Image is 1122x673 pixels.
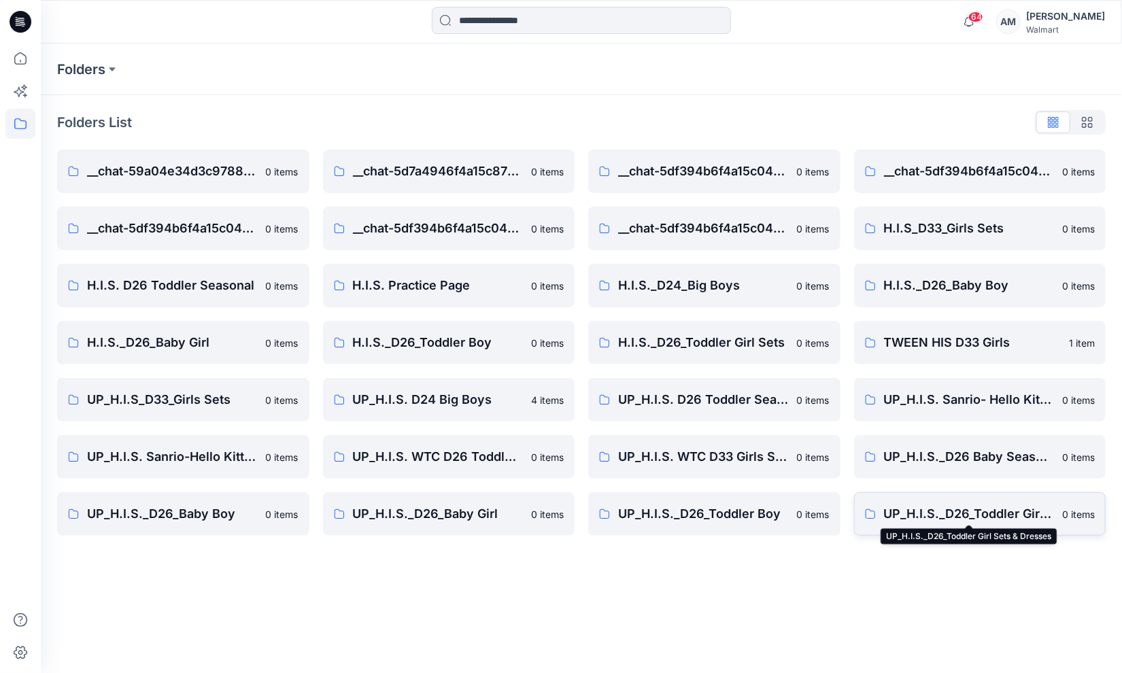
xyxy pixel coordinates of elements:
a: H.I.S._D26_Toddler Girl Sets0 items [588,321,840,364]
a: UP_H.I.S. Sanrio- Hello Kitty D33 Girls0 items [854,378,1106,421]
span: 64 [968,12,983,22]
a: UP_H.I.S._D26_Baby Girl0 items [323,492,575,536]
p: UP_H.I.S._D26_Baby Boy [87,504,258,523]
a: TWEEN HIS D33 Girls1 item [854,321,1106,364]
p: UP_H.I.S._D26_Toddler Girl Sets & Dresses [884,504,1055,523]
a: H.I.S. Practice Page0 items [323,264,575,307]
p: UP_H.I.S._D26_Baby Girl [353,504,524,523]
a: UP_H.I.S. WTC D33 Girls Seasonal0 items [588,435,840,479]
p: 0 items [1062,507,1095,521]
a: UP_H.I.S._D26 Baby Seasonal0 items [854,435,1106,479]
a: UP_H.I.S. Sanrio-Hello Kitty D26 Toddler Girls0 items [57,435,309,479]
p: 0 items [797,279,830,293]
a: __chat-5df394b6f4a15c049a30f1a9-5ea88596f4a15c17be65c6b80 items [588,150,840,193]
a: H.I.S._D26_Baby Girl0 items [57,321,309,364]
p: 0 items [797,450,830,464]
p: 4 items [531,393,564,407]
p: UP_H.I.S. D24 Big Boys [353,390,524,409]
p: 0 items [1062,393,1095,407]
div: AM [996,10,1021,34]
p: Folders List [57,112,132,133]
a: H.I.S_D33_Girls Sets0 items [854,207,1106,250]
p: __chat-5df394b6f4a15c049a30f1a9-5ea885e0f4a15c17be65c6c4 [884,162,1055,181]
a: UP_H.I.S_D33_Girls Sets0 items [57,378,309,421]
p: __chat-5df394b6f4a15c049a30f1a9-5ea88596f4a15c17be65c6b8 [618,162,789,181]
p: 0 items [797,507,830,521]
a: H.I.S._D26_Baby Boy0 items [854,264,1106,307]
p: UP_H.I.S. WTC D33 Girls Seasonal [618,447,789,466]
p: UP_H.I.S._D26_Toddler Boy [618,504,789,523]
p: 0 items [266,393,299,407]
p: 0 items [1062,279,1095,293]
p: 0 items [266,165,299,179]
a: H.I.S._D24_Big Boys0 items [588,264,840,307]
a: UP_H.I.S. D26 Toddler Seasonal0 items [588,378,840,421]
p: 0 items [266,507,299,521]
p: H.I.S._D24_Big Boys [618,276,789,295]
a: UP_H.I.S._D26_Toddler Boy0 items [588,492,840,536]
p: 0 items [266,336,299,350]
p: 0 items [531,450,564,464]
p: 0 items [1062,450,1095,464]
p: H.I.S._D26_Baby Girl [87,333,258,352]
p: UP_H.I.S. WTC D26 Toddler Seasonal [353,447,524,466]
p: H.I.S. D26 Toddler Seasonal [87,276,258,295]
a: __chat-59a04e34d3c9788a960db54d-5df394b6f4a15c049a30f1a90 items [57,150,309,193]
a: __chat-5df394b6f4a15c049a30f1a9-5fc80c83f4a15c77ea02bd140 items [323,207,575,250]
p: 0 items [797,165,830,179]
a: __chat-5df394b6f4a15c049a30f1a9-5fe20283f4a15cd81e6911540 items [588,207,840,250]
a: __chat-5df394b6f4a15c049a30f1a9-5ea885e0f4a15c17be65c6c40 items [854,150,1106,193]
p: H.I.S. Practice Page [353,276,524,295]
p: 1 item [1069,336,1095,350]
p: 0 items [531,336,564,350]
p: 0 items [266,279,299,293]
p: H.I.S_D33_Girls Sets [884,219,1055,238]
a: Folders [57,60,105,79]
p: 0 items [1062,165,1095,179]
div: [PERSON_NAME] [1026,8,1105,24]
p: 0 items [266,222,299,236]
p: UP_H.I.S. Sanrio- Hello Kitty D33 Girls [884,390,1055,409]
a: UP_H.I.S._D26_Baby Boy0 items [57,492,309,536]
p: H.I.S._D26_Toddler Girl Sets [618,333,789,352]
p: __chat-59a04e34d3c9788a960db54d-5df394b6f4a15c049a30f1a9 [87,162,258,181]
p: 0 items [531,165,564,179]
a: __chat-5df394b6f4a15c049a30f1a9-5ea88608f4a15c17c164db4e0 items [57,207,309,250]
p: __chat-5df394b6f4a15c049a30f1a9-5fc80c83f4a15c77ea02bd14 [353,219,524,238]
a: UP_H.I.S._D26_Toddler Girl Sets & Dresses0 items [854,492,1106,536]
a: __chat-5d7a4946f4a15c87fe35e50d-5df394b6f4a15c049a30f1a90 items [323,150,575,193]
p: H.I.S._D26_Toddler Boy [353,333,524,352]
a: H.I.S. D26 Toddler Seasonal0 items [57,264,309,307]
p: 0 items [797,393,830,407]
a: H.I.S._D26_Toddler Boy0 items [323,321,575,364]
p: __chat-5d7a4946f4a15c87fe35e50d-5df394b6f4a15c049a30f1a9 [353,162,524,181]
p: 0 items [531,222,564,236]
p: 0 items [1062,222,1095,236]
p: __chat-5df394b6f4a15c049a30f1a9-5ea88608f4a15c17c164db4e [87,219,258,238]
p: UP_H.I.S. D26 Toddler Seasonal [618,390,789,409]
a: UP_H.I.S. D24 Big Boys4 items [323,378,575,421]
p: UP_H.I.S. Sanrio-Hello Kitty D26 Toddler Girls [87,447,258,466]
div: Walmart [1026,24,1105,35]
a: UP_H.I.S. WTC D26 Toddler Seasonal0 items [323,435,575,479]
p: 0 items [531,507,564,521]
p: TWEEN HIS D33 Girls [884,333,1061,352]
p: 0 items [266,450,299,464]
p: 0 items [797,222,830,236]
p: UP_H.I.S._D26 Baby Seasonal [884,447,1055,466]
p: 0 items [531,279,564,293]
p: UP_H.I.S_D33_Girls Sets [87,390,258,409]
p: __chat-5df394b6f4a15c049a30f1a9-5fe20283f4a15cd81e691154 [618,219,789,238]
p: H.I.S._D26_Baby Boy [884,276,1055,295]
p: 0 items [797,336,830,350]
